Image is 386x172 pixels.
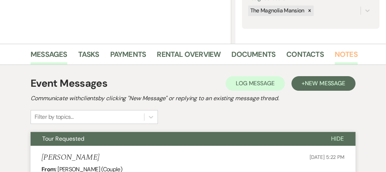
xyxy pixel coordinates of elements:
[335,48,358,64] a: Notes
[110,48,146,64] a: Payments
[310,154,345,160] span: [DATE] 5:22 PM
[291,76,355,91] button: +New Message
[236,79,275,87] span: Log Message
[286,48,324,64] a: Contacts
[248,5,306,16] div: The Magnolia Mansion
[226,76,285,91] button: Log Message
[31,48,67,64] a: Messages
[31,94,355,103] h2: Communicate with clients by clicking "New Message" or replying to an existing message thread.
[231,48,275,64] a: Documents
[319,132,355,146] button: Hide
[31,76,107,91] h1: Event Messages
[41,153,99,162] h5: [PERSON_NAME]
[35,113,73,121] div: Filter by topics...
[31,132,319,146] button: Tour Requested
[42,135,84,142] span: Tour Requested
[78,48,99,64] a: Tasks
[305,79,345,87] span: New Message
[331,135,344,142] span: Hide
[157,48,220,64] a: Rental Overview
